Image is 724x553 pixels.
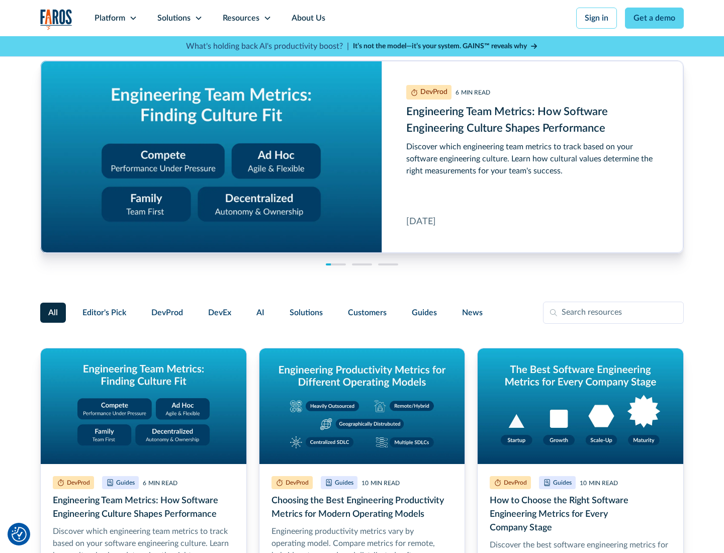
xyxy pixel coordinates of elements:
img: Logo of the analytics and reporting company Faros. [40,9,72,30]
span: Solutions [290,307,323,319]
span: DevProd [151,307,183,319]
form: Filter Form [40,302,684,324]
a: Sign in [576,8,617,29]
span: Guides [412,307,437,319]
a: home [40,9,72,30]
div: cms-link [41,61,683,253]
span: All [48,307,58,319]
span: News [462,307,483,319]
strong: It’s not the model—it’s your system. GAINS™ reveals why [353,43,527,50]
a: Engineering Team Metrics: How Software Engineering Culture Shapes Performance [41,61,683,253]
a: It’s not the model—it’s your system. GAINS™ reveals why [353,41,538,52]
span: AI [256,307,264,319]
img: On blue gradient, graphic titled 'The Best Software Engineering Metrics for Every Company Stage' ... [478,348,683,464]
span: DevEx [208,307,231,319]
div: Platform [95,12,125,24]
input: Search resources [543,302,684,324]
div: Solutions [157,12,191,24]
a: Get a demo [625,8,684,29]
span: Editor's Pick [82,307,126,319]
span: Customers [348,307,387,319]
img: Graphic titled 'Engineering Team Metrics: Finding Culture Fit' with four cultural models: Compete... [41,348,246,464]
img: Graphic titled 'Engineering productivity metrics for different operating models' showing five mod... [259,348,465,464]
p: What's holding back AI's productivity boost? | [186,40,349,52]
button: Cookie Settings [12,527,27,542]
img: Revisit consent button [12,527,27,542]
div: Resources [223,12,259,24]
